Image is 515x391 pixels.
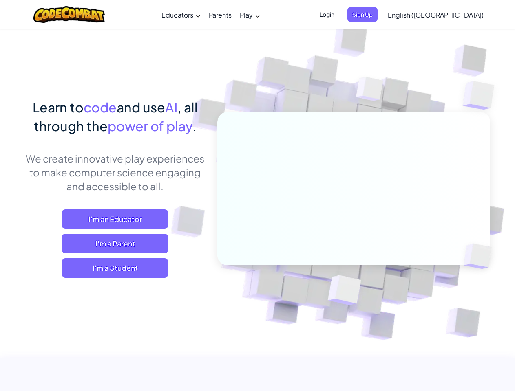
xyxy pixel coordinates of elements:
[236,4,264,26] a: Play
[157,4,205,26] a: Educators
[450,226,511,286] img: Overlap cubes
[315,7,339,22] button: Login
[62,209,168,229] a: I'm an Educator
[340,61,399,121] img: Overlap cubes
[192,118,197,134] span: .
[108,118,192,134] span: power of play
[165,99,177,115] span: AI
[117,99,165,115] span: and use
[388,11,484,19] span: English ([GEOGRAPHIC_DATA])
[347,7,378,22] button: Sign Up
[161,11,193,19] span: Educators
[25,152,205,193] p: We create innovative play experiences to make computer science engaging and accessible to all.
[62,234,168,253] a: I'm a Parent
[240,11,253,19] span: Play
[84,99,117,115] span: code
[307,258,380,325] img: Overlap cubes
[205,4,236,26] a: Parents
[62,258,168,278] button: I'm a Student
[384,4,488,26] a: English ([GEOGRAPHIC_DATA])
[33,99,84,115] span: Learn to
[33,6,105,23] img: CodeCombat logo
